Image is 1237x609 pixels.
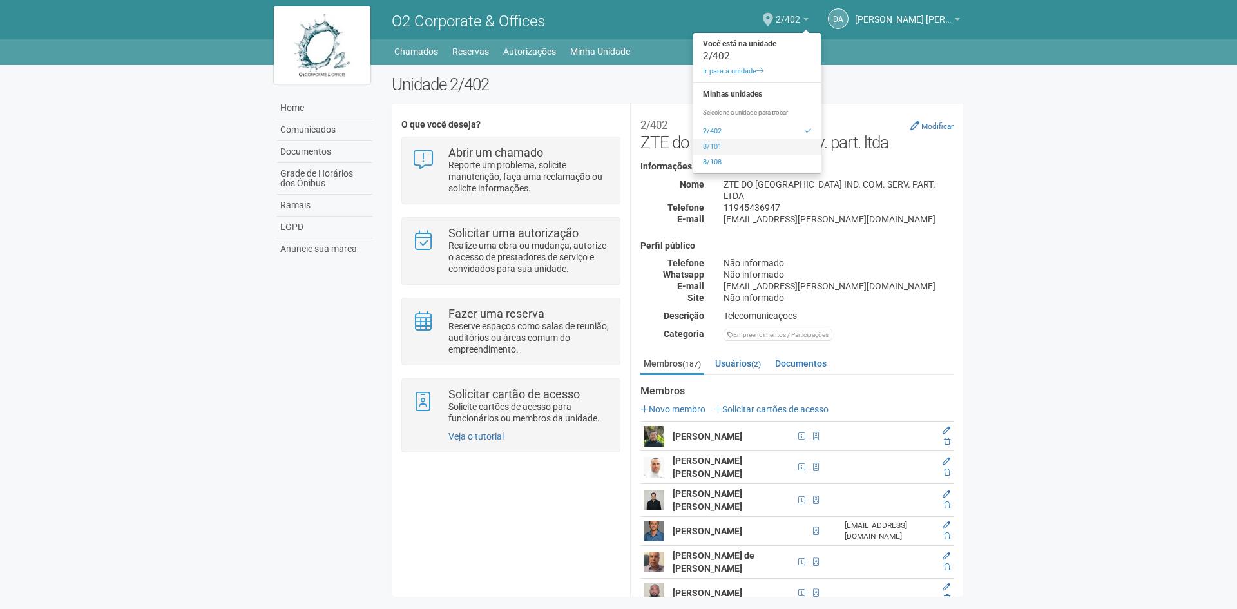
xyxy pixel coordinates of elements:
[640,354,704,375] a: Membros(187)
[448,159,610,194] p: Reporte um problema, solicite manutenção, faça uma reclamação ou solicite informações.
[412,147,609,194] a: Abrir um chamado Reporte um problema, solicite manutenção, faça uma reclamação ou solicite inform...
[277,217,372,238] a: LGPD
[943,457,950,466] a: Editar membro
[448,401,610,424] p: Solicite cartões de acesso para funcionários ou membros da unidade.
[855,16,960,26] a: [PERSON_NAME] [PERSON_NAME] [PERSON_NAME]
[644,552,664,572] img: user.png
[943,426,950,435] a: Editar membro
[277,119,372,141] a: Comunicados
[448,320,610,355] p: Reserve espaços como salas de reunião, auditórios ou áreas comum do empreendimento.
[640,113,954,152] h2: ZTE do Brasil ind. com. serv. part. ltda
[667,258,704,268] strong: Telefone
[682,360,701,369] small: (187)
[828,8,849,29] a: DA
[644,426,664,447] img: user.png
[845,520,935,542] div: [EMAIL_ADDRESS][DOMAIN_NAME]
[448,146,543,159] strong: Abrir um chamado
[714,280,963,292] div: [EMAIL_ADDRESS][PERSON_NAME][DOMAIN_NAME]
[712,354,764,373] a: Usuários(2)
[448,387,580,401] strong: Solicitar cartão de acesso
[277,97,372,119] a: Home
[664,329,704,339] strong: Categoria
[673,456,742,479] strong: [PERSON_NAME] [PERSON_NAME]
[448,431,504,441] a: Veja o tutorial
[394,43,438,61] a: Chamados
[392,75,963,94] h2: Unidade 2/402
[667,202,704,213] strong: Telefone
[776,16,809,26] a: 2/402
[677,281,704,291] strong: E-mail
[921,122,954,131] small: Modificar
[640,241,954,251] h4: Perfil público
[673,488,742,512] strong: [PERSON_NAME] [PERSON_NAME]
[664,311,704,321] strong: Descrição
[677,214,704,224] strong: E-mail
[640,404,705,414] a: Novo membro
[640,119,667,131] small: 2/402
[693,108,821,117] p: Selecione a unidade para trocar
[680,179,704,189] strong: Nome
[943,583,950,592] a: Editar membro
[673,526,742,536] strong: [PERSON_NAME]
[663,269,704,280] strong: Whatsapp
[714,202,963,213] div: 11945436947
[714,404,829,414] a: Solicitar cartões de acesso
[944,468,950,477] a: Excluir membro
[673,550,754,574] strong: [PERSON_NAME] de [PERSON_NAME]
[776,2,800,24] span: 2/402
[392,12,545,30] span: O2 Corporate & Offices
[751,360,761,369] small: (2)
[693,139,821,155] a: 8/101
[944,501,950,510] a: Excluir membro
[277,163,372,195] a: Grade de Horários dos Ônibus
[644,457,664,478] img: user.png
[644,583,664,603] img: user.png
[448,307,544,320] strong: Fazer uma reserva
[724,329,832,341] div: Empreendimentos / Participações
[944,563,950,572] a: Excluir membro
[855,2,952,24] span: Daniel Andres Soto Lozada
[640,162,954,171] h4: Informações de contato (interno)
[570,43,630,61] a: Minha Unidade
[673,588,742,598] strong: [PERSON_NAME]
[644,490,664,510] img: user.png
[693,124,821,139] a: 2/402
[412,227,609,275] a: Solicitar uma autorização Realize uma obra ou mudança, autorize o acesso de prestadores de serviç...
[714,269,963,280] div: Não informado
[412,389,609,424] a: Solicitar cartão de acesso Solicite cartões de acesso para funcionários ou membros da unidade.
[644,521,664,541] img: user.png
[944,532,950,541] a: Excluir membro
[714,257,963,269] div: Não informado
[693,86,821,102] strong: Minhas unidades
[944,437,950,446] a: Excluir membro
[943,521,950,530] a: Editar membro
[503,43,556,61] a: Autorizações
[943,552,950,561] a: Editar membro
[401,120,620,130] h4: O que você deseja?
[412,308,609,355] a: Fazer uma reserva Reserve espaços como salas de reunião, auditórios ou áreas comum do empreendime...
[277,238,372,260] a: Anuncie sua marca
[448,226,579,240] strong: Solicitar uma autorização
[944,594,950,603] a: Excluir membro
[687,293,704,303] strong: Site
[714,179,963,202] div: ZTE DO [GEOGRAPHIC_DATA] IND. COM. SERV. PART. LTDA
[693,64,821,79] a: Ir para a unidade
[274,6,370,84] img: logo.jpg
[714,292,963,304] div: Não informado
[714,310,963,322] div: Telecomunicaçoes
[693,36,821,52] strong: Você está na unidade
[277,195,372,217] a: Ramais
[693,52,821,61] div: 2/402
[452,43,489,61] a: Reservas
[448,240,610,275] p: Realize uma obra ou mudança, autorize o acesso de prestadores de serviço e convidados para sua un...
[693,155,821,170] a: 8/108
[277,141,372,163] a: Documentos
[772,354,830,373] a: Documentos
[640,385,954,397] strong: Membros
[910,121,954,131] a: Modificar
[943,490,950,499] a: Editar membro
[714,213,963,225] div: [EMAIL_ADDRESS][PERSON_NAME][DOMAIN_NAME]
[673,431,742,441] strong: [PERSON_NAME]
